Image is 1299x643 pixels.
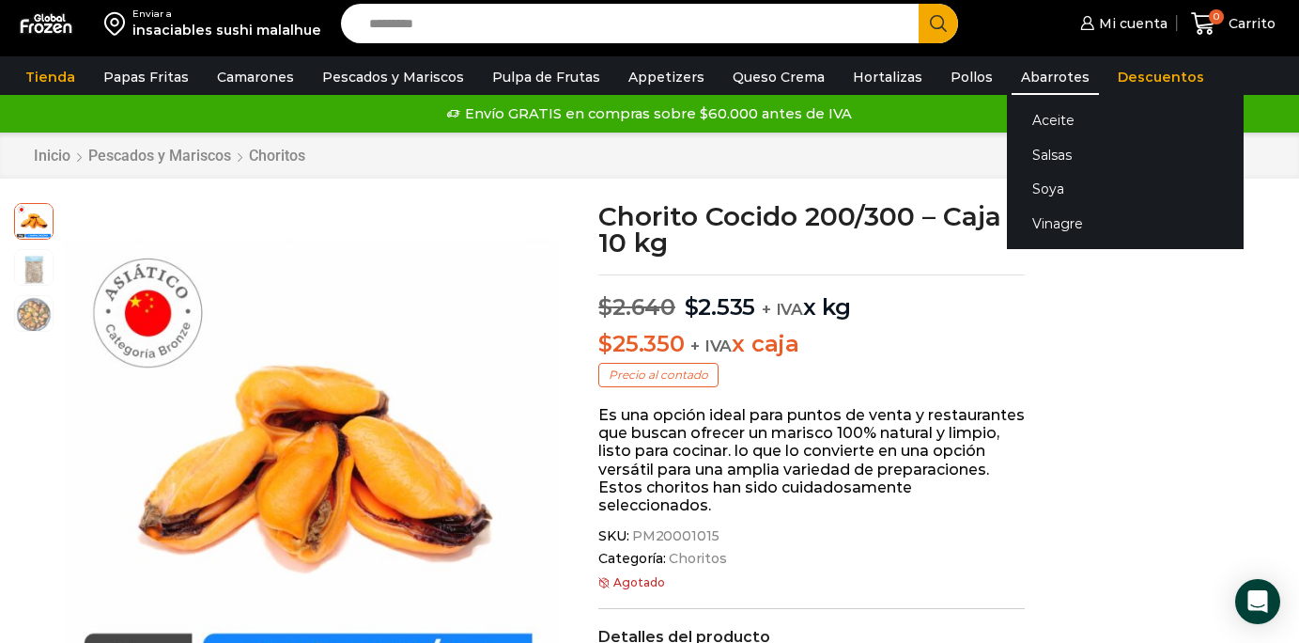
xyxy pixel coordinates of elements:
[685,293,699,321] span: $
[1012,59,1099,95] a: Abarrotes
[598,293,675,321] bdi: 2.640
[1235,579,1280,624] div: Open Intercom Messenger
[15,250,53,288] span: choritos-1
[248,147,306,165] a: Choritos
[598,203,1025,256] h1: Chorito Cocido 200/300 – Caja 10 kg
[598,406,1025,514] p: Es una opción ideal para puntos de venta y restaurantes que buscan ofrecer un marisco 100% natura...
[15,296,53,334] span: plato-chorito
[1224,14,1276,33] span: Carrito
[598,331,1025,358] p: x caja
[690,337,732,355] span: + IVA
[1186,2,1280,46] a: 0 Carrito
[132,21,321,39] div: insaciables sushi malalhue
[15,201,53,239] span: choritos
[598,551,1025,567] span: Categoría:
[483,59,610,95] a: Pulpa de Frutas
[941,59,1002,95] a: Pollos
[1007,172,1244,207] a: Soya
[598,330,612,357] span: $
[843,59,932,95] a: Hortalizas
[1075,5,1168,42] a: Mi cuenta
[666,551,727,567] a: Choritos
[33,147,306,165] nav: Breadcrumb
[629,528,719,544] span: PM20001015
[598,274,1025,321] p: x kg
[723,59,834,95] a: Queso Crema
[1108,59,1214,95] a: Descuentos
[87,147,232,165] a: Pescados y Mariscos
[598,293,612,321] span: $
[1007,137,1244,172] a: Salsas
[598,576,1025,589] p: Agotado
[598,363,719,387] p: Precio al contado
[598,528,1025,544] span: SKU:
[1007,207,1244,242] a: Vinagre
[598,330,684,357] bdi: 25.350
[619,59,714,95] a: Appetizers
[919,4,958,43] button: Search button
[208,59,303,95] a: Camarones
[1209,9,1224,24] span: 0
[1007,102,1244,137] a: Aceite
[33,147,71,165] a: Inicio
[1094,14,1168,33] span: Mi cuenta
[104,8,132,39] img: address-field-icon.svg
[16,59,85,95] a: Tienda
[762,300,803,319] span: + IVA
[94,59,198,95] a: Papas Fritas
[132,8,321,21] div: Enviar a
[685,293,756,321] bdi: 2.535
[313,59,473,95] a: Pescados y Mariscos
